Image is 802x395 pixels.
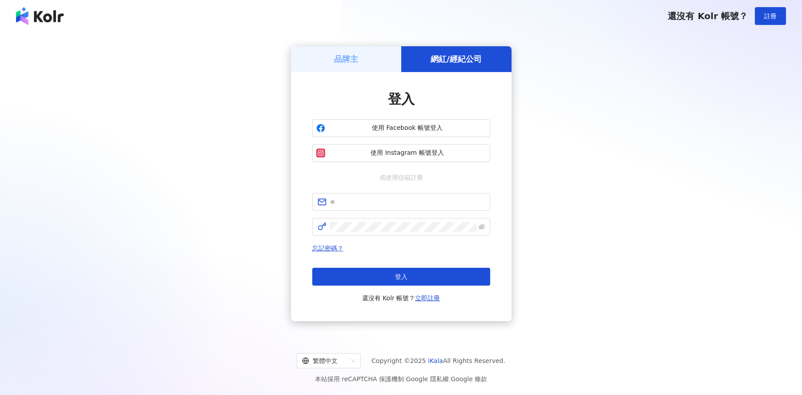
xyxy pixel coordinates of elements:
[334,53,358,64] h5: 品牌主
[312,268,490,286] button: 登入
[395,273,407,280] span: 登入
[362,293,440,303] span: 還沒有 Kolr 帳號？
[312,119,490,137] button: 使用 Facebook 帳號登入
[668,11,748,21] span: 還沒有 Kolr 帳號？
[755,7,786,25] button: 註冊
[329,124,486,133] span: 使用 Facebook 帳號登入
[428,357,443,364] a: iKala
[431,53,482,64] h5: 網紅/經紀公司
[329,149,486,157] span: 使用 Instagram 帳號登入
[764,12,777,20] span: 註冊
[406,375,449,383] a: Google 隱私權
[415,294,440,302] a: 立即註冊
[449,375,451,383] span: |
[312,144,490,162] button: 使用 Instagram 帳號登入
[388,91,415,107] span: 登入
[16,7,64,25] img: logo
[315,374,487,384] span: 本站採用 reCAPTCHA 保護機制
[404,375,406,383] span: |
[312,245,343,252] a: 忘記密碼？
[373,173,429,182] span: 或使用信箱註冊
[451,375,487,383] a: Google 條款
[479,224,485,230] span: eye-invisible
[302,354,347,368] div: 繁體中文
[371,355,505,366] span: Copyright © 2025 All Rights Reserved.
